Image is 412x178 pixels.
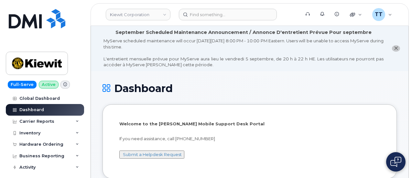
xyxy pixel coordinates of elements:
button: Submit a Helpdesk Request [119,151,184,159]
h1: Dashboard [103,83,397,94]
p: If you need assistance, call [PHONE_NUMBER] [119,136,380,142]
div: MyServe scheduled maintenance will occur [DATE][DATE] 8:00 PM - 10:00 PM Eastern. Users will be u... [103,38,384,68]
img: Open chat [390,157,401,167]
p: Welcome to the [PERSON_NAME] Mobile Support Desk Portal [119,121,380,127]
div: September Scheduled Maintenance Announcement / Annonce D'entretient Prévue Pour septembre [115,29,372,36]
a: Submit a Helpdesk Request [123,152,182,157]
button: close notification [392,45,400,52]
